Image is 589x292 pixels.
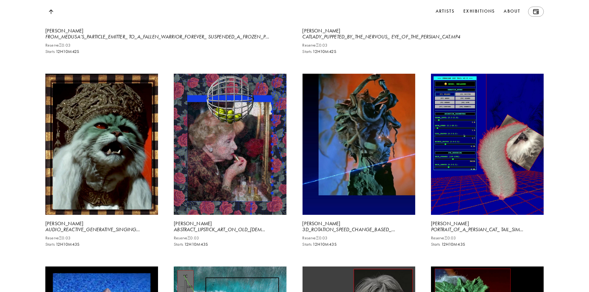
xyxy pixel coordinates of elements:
[303,226,415,233] div: 3D_ROTATION_SPEED_CHANGE_BASED_ON_ DEATH_OF_MEDUSA_WITH_AN_EXPRESSION_ OF_PERSEUS_IN_TECH_MYTHOLO...
[334,241,337,248] span: S
[72,48,77,55] span: 42
[60,48,63,55] span: H
[431,242,465,247] p: Starts
[45,226,158,233] div: AUDIO_REACTIVE_GENERATIVE_SINGING_ OPERA_CATS.MP4
[303,242,337,247] p: Starts
[303,49,336,54] p: Starts
[431,220,469,226] b: [PERSON_NAME]
[201,241,206,248] span: 43
[303,74,415,266] a: [PERSON_NAME]3D_ROTATION_SPEED_CHANGE_BASED_ON_ DEATH_OF_MEDUSA_WITH_AN_EXPRESSION_ OF_PERSEUS_IN...
[463,241,465,248] span: S
[317,48,320,55] span: H
[174,242,208,247] p: Starts
[462,7,496,17] a: Exhibitions
[45,236,71,241] p: Reserve Ξ 0.03
[174,236,199,241] p: Reserve Ξ 0.03
[45,220,83,226] b: [PERSON_NAME]
[313,48,317,55] span: 12
[325,241,329,248] span: M
[329,48,334,55] span: 42
[174,220,212,226] b: [PERSON_NAME]
[303,33,544,40] div: CATLADY_PUPPETED_BY_THE_NERVOUS_ EYE_OF_THE_PERSIAN_CAT.MP4
[196,241,201,248] span: M
[431,74,544,266] a: [PERSON_NAME]PORTRAIT_OF_A_PERSIAN_CAT_ TAIL_SIMULATOR.MP4ReserveΞ0.03Starts 12H10M43S
[453,241,457,248] span: M
[72,241,77,248] span: 43
[303,43,328,48] p: Reserve Ξ 0.03
[206,241,208,248] span: S
[303,236,328,241] p: Reserve Ξ 0.03
[189,241,192,248] span: H
[63,48,68,55] span: 10
[60,241,63,248] span: H
[174,226,286,233] div: ABSTRACT_LIPSTICK_ART_ON_OLD_[DEMOGRAPHIC_DATA]_ CANVAS_RANDOMIZED_BY_BINGO_ SIMULATION.MP4
[441,241,446,248] span: 12
[449,241,453,248] span: 10
[431,226,544,233] div: PORTRAIT_OF_A_PERSIAN_CAT_ TAIL_SIMULATOR.MP4
[77,48,79,55] span: S
[325,48,329,55] span: M
[303,28,341,34] b: [PERSON_NAME]
[431,236,456,241] p: Reserve Ξ 0.03
[446,241,449,248] span: H
[45,242,79,247] p: Starts
[533,9,539,14] img: Wallet icon
[334,48,336,55] span: S
[320,241,325,248] span: 10
[184,241,189,248] span: 12
[45,74,158,266] a: [PERSON_NAME]AUDIO_REACTIVE_GENERATIVE_SINGING_ OPERA_CATS.MP4ReserveΞ0.03Starts 12H10M43S
[45,43,71,48] p: Reserve Ξ 0.03
[192,241,196,248] span: 10
[317,241,320,248] span: H
[320,48,325,55] span: 10
[45,49,79,54] p: Starts
[458,241,463,248] span: 43
[63,241,68,248] span: 10
[434,7,456,17] a: Artists
[77,241,79,248] span: S
[45,33,287,40] div: FROM_MEDUSA’S_PARTICLE_EMITTER_ TO_A_FALLEN_WARRIOR_FOREVER_ SUSPENDED_A_FROZEN_POINT_CLOUD.MP4
[503,7,522,17] a: About
[174,74,286,266] a: [PERSON_NAME]ABSTRACT_LIPSTICK_ART_ON_OLD_[DEMOGRAPHIC_DATA]_ CANVAS_RANDOMIZED_BY_BINGO_ SIMULAT...
[56,241,60,248] span: 12
[68,241,72,248] span: M
[45,28,83,34] b: [PERSON_NAME]
[313,241,317,248] span: 12
[68,48,72,55] span: M
[329,241,334,248] span: 43
[48,9,53,14] img: Top
[56,48,60,55] span: 12
[303,220,341,226] b: [PERSON_NAME]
